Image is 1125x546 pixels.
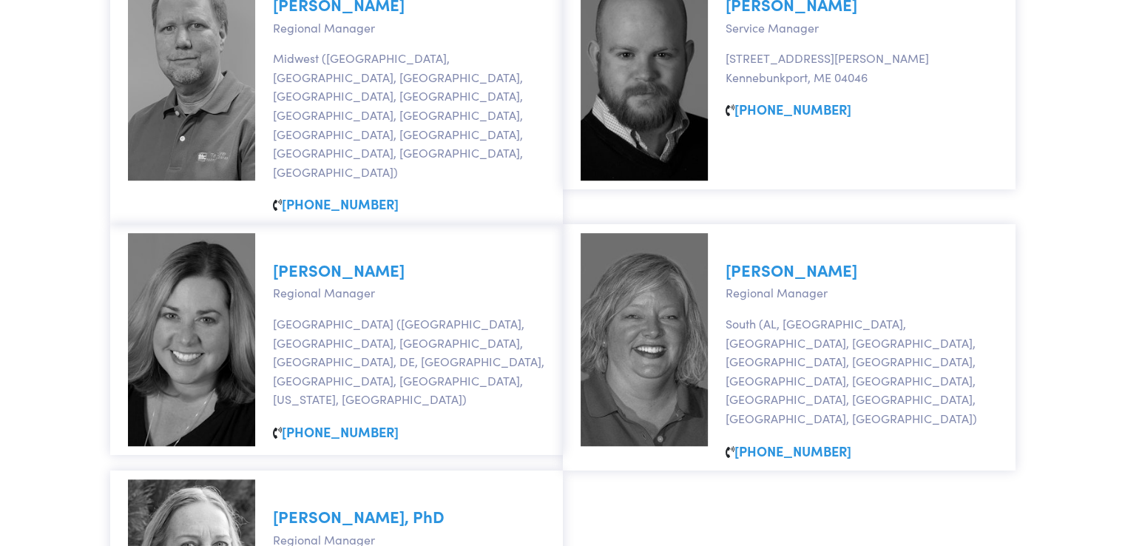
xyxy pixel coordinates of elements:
[726,49,998,87] p: [STREET_ADDRESS][PERSON_NAME] Kennebunkport, ME 04046
[726,258,857,281] a: [PERSON_NAME]
[734,100,851,118] a: [PHONE_NUMBER]
[726,18,998,38] p: Service Manager
[282,422,399,441] a: [PHONE_NUMBER]
[273,283,545,303] p: Regional Manager
[273,258,405,281] a: [PERSON_NAME]
[273,18,545,38] p: Regional Manager
[282,195,399,213] a: [PHONE_NUMBER]
[581,233,708,446] img: misti-toro.jpg
[273,314,545,409] p: [GEOGRAPHIC_DATA] ([GEOGRAPHIC_DATA], [GEOGRAPHIC_DATA], [GEOGRAPHIC_DATA], [GEOGRAPHIC_DATA], DE...
[273,49,545,181] p: Midwest ([GEOGRAPHIC_DATA], [GEOGRAPHIC_DATA], [GEOGRAPHIC_DATA], [GEOGRAPHIC_DATA], [GEOGRAPHIC_...
[128,233,255,446] img: jeanne-held.jpg
[273,505,445,528] a: [PERSON_NAME], PhD
[726,283,998,303] p: Regional Manager
[726,314,998,428] p: South (AL, [GEOGRAPHIC_DATA], [GEOGRAPHIC_DATA], [GEOGRAPHIC_DATA], [GEOGRAPHIC_DATA], [GEOGRAPHI...
[734,442,851,460] a: [PHONE_NUMBER]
